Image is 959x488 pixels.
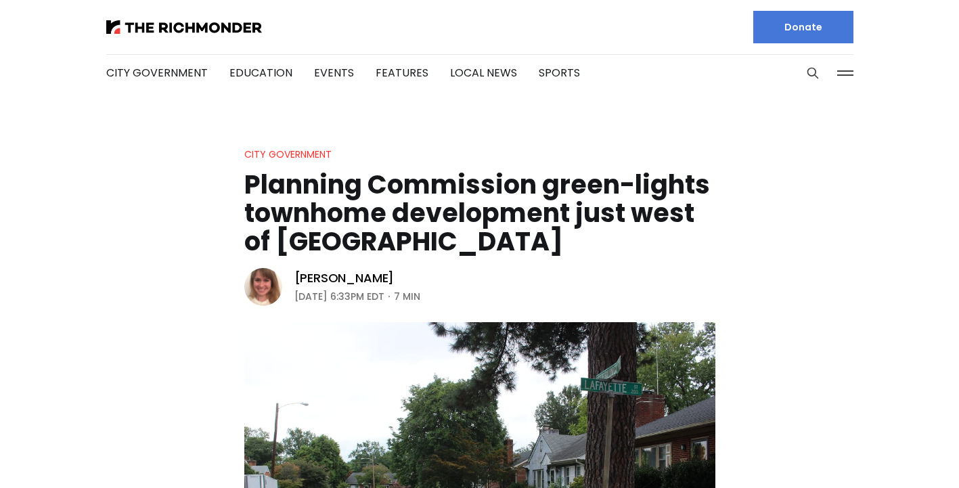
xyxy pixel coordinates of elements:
a: Sports [539,65,580,81]
a: City Government [244,148,332,161]
h1: Planning Commission green-lights townhome development just west of [GEOGRAPHIC_DATA] [244,171,715,256]
a: Features [376,65,428,81]
a: Local News [450,65,517,81]
a: [PERSON_NAME] [294,270,395,286]
a: City Government [106,65,208,81]
img: Sarah Vogelsong [244,268,282,306]
img: The Richmonder [106,20,262,34]
a: Donate [753,11,853,43]
a: Education [229,65,292,81]
time: [DATE] 6:33PM EDT [294,288,384,305]
button: Search this site [803,63,823,83]
span: 7 min [394,288,420,305]
a: Events [314,65,354,81]
iframe: portal-trigger [844,422,959,488]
